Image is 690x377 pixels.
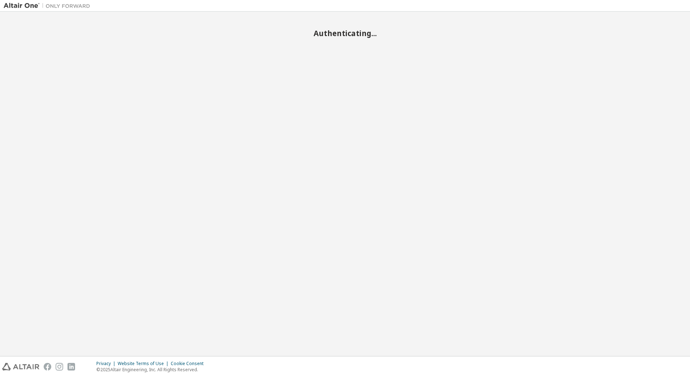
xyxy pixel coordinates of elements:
[171,361,208,367] div: Cookie Consent
[118,361,171,367] div: Website Terms of Use
[44,363,51,370] img: facebook.svg
[56,363,63,370] img: instagram.svg
[4,2,94,9] img: Altair One
[96,367,208,373] p: © 2025 Altair Engineering, Inc. All Rights Reserved.
[67,363,75,370] img: linkedin.svg
[96,361,118,367] div: Privacy
[4,29,686,38] h2: Authenticating...
[2,363,39,370] img: altair_logo.svg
